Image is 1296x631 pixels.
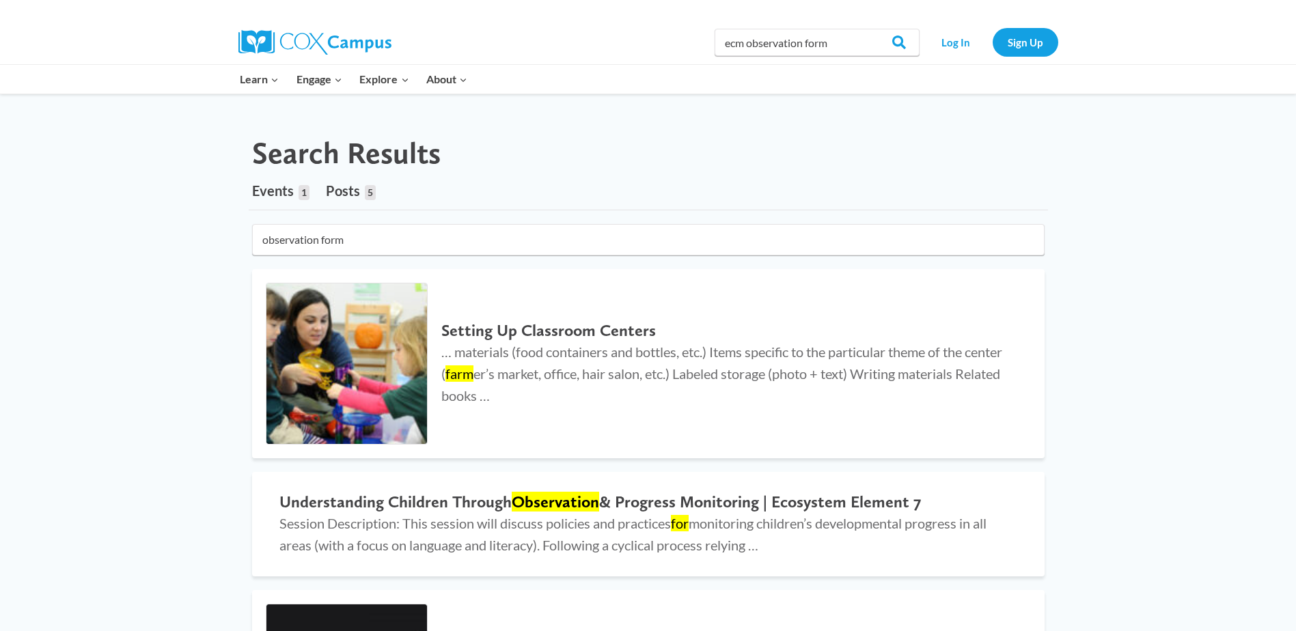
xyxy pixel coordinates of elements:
[252,269,1045,459] a: Setting Up Classroom Centers Setting Up Classroom Centers … materials (food containers and bottle...
[417,65,476,94] button: Child menu of About
[715,29,920,56] input: Search Cox Campus
[326,182,360,199] span: Posts
[441,343,1002,404] span: … materials (food containers and bottles, etc.) Items specific to the particular theme of the cen...
[252,171,309,210] a: Events1
[266,283,428,445] img: Setting Up Classroom Centers
[288,65,351,94] button: Child menu of Engage
[671,515,689,531] mark: for
[279,492,1017,512] h2: Understanding Children Through & Progress Monitoring | Ecosystem Element 7
[441,321,1017,341] h2: Setting Up Classroom Centers
[351,65,418,94] button: Child menu of Explore
[252,472,1045,576] a: Understanding Children ThroughObservation& Progress Monitoring | Ecosystem Element 7 Session Desc...
[365,185,376,200] span: 5
[445,365,473,382] mark: farm
[926,28,1058,56] nav: Secondary Navigation
[279,515,987,553] span: Session Description: This session will discuss policies and practices monitoring children’s devel...
[512,492,599,511] mark: Observation
[299,185,309,200] span: 1
[252,135,441,171] h1: Search Results
[232,65,288,94] button: Child menu of Learn
[993,28,1058,56] a: Sign Up
[238,30,391,55] img: Cox Campus
[252,224,1045,255] input: Search for...
[252,182,294,199] span: Events
[926,28,986,56] a: Log In
[326,171,376,210] a: Posts5
[232,65,476,94] nav: Primary Navigation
